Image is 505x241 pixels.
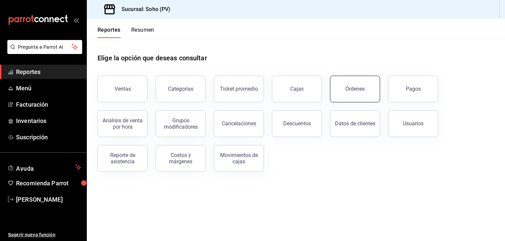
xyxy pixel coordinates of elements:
[98,110,148,137] button: Análisis de venta por hora
[98,27,154,38] div: navigation tabs
[73,17,79,23] button: open_drawer_menu
[7,40,82,54] button: Pregunta a Parrot AI
[330,110,380,137] button: Datos de clientes
[102,117,143,130] div: Análisis de venta por hora
[16,84,81,93] span: Menú
[98,145,148,172] button: Reporte de asistencia
[403,120,424,127] div: Usuarios
[16,67,81,76] span: Reportes
[214,110,264,137] button: Cancelaciones
[214,145,264,172] button: Movimientos de cajas
[156,145,206,172] button: Costos y márgenes
[16,133,81,142] span: Suscripción
[290,86,304,92] div: Cajas
[272,76,322,102] button: Cajas
[98,27,121,38] button: Reportes
[98,76,148,102] button: Ventas
[16,116,81,125] span: Inventarios
[283,120,311,127] div: Descuentos
[335,120,375,127] div: Datos de clientes
[5,48,82,55] a: Pregunta a Parrot AI
[406,86,421,92] div: Pagos
[131,27,154,38] button: Resumen
[16,195,81,204] span: [PERSON_NAME]
[388,110,438,137] button: Usuarios
[330,76,380,102] button: Órdenes
[16,179,81,188] span: Recomienda Parrot
[102,152,143,165] div: Reporte de asistencia
[116,5,171,13] h3: Sucursal: Soho (PV)
[18,44,72,51] span: Pregunta a Parrot AI
[115,86,131,92] div: Ventas
[8,231,81,238] span: Sugerir nueva función
[222,120,256,127] div: Cancelaciones
[16,100,81,109] span: Facturación
[160,117,201,130] div: Grupos modificadores
[345,86,365,92] div: Órdenes
[214,76,264,102] button: Ticket promedio
[160,152,201,165] div: Costos y márgenes
[218,152,260,165] div: Movimientos de cajas
[98,53,207,63] h1: Elige la opción que deseas consultar
[220,86,258,92] div: Ticket promedio
[156,76,206,102] button: Categorías
[272,110,322,137] button: Descuentos
[168,86,193,92] div: Categorías
[156,110,206,137] button: Grupos modificadores
[388,76,438,102] button: Pagos
[16,163,72,171] span: Ayuda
